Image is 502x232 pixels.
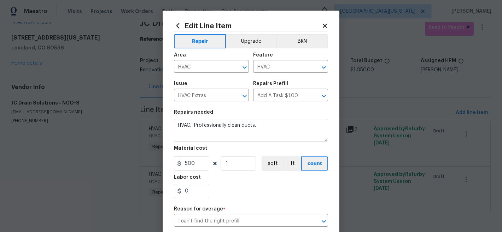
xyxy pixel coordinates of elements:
[174,22,322,30] h2: Edit Line Item
[174,175,201,180] h5: Labor cost
[226,34,276,48] button: Upgrade
[319,63,329,72] button: Open
[240,63,250,72] button: Open
[253,81,288,86] h5: Repairs Prefill
[276,34,328,48] button: BRN
[174,146,207,151] h5: Material cost
[253,53,273,58] h5: Feature
[301,156,328,171] button: count
[174,216,308,227] input: Select a reason for overage
[319,91,329,101] button: Open
[262,156,284,171] button: sqft
[174,53,186,58] h5: Area
[174,119,328,142] textarea: HVAC: Professionally clean ducts.
[284,156,301,171] button: ft
[240,91,250,101] button: Open
[174,207,223,212] h5: Reason for overage
[319,216,329,226] button: Open
[174,110,213,115] h5: Repairs needed
[174,81,187,86] h5: Issue
[174,34,226,48] button: Repair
